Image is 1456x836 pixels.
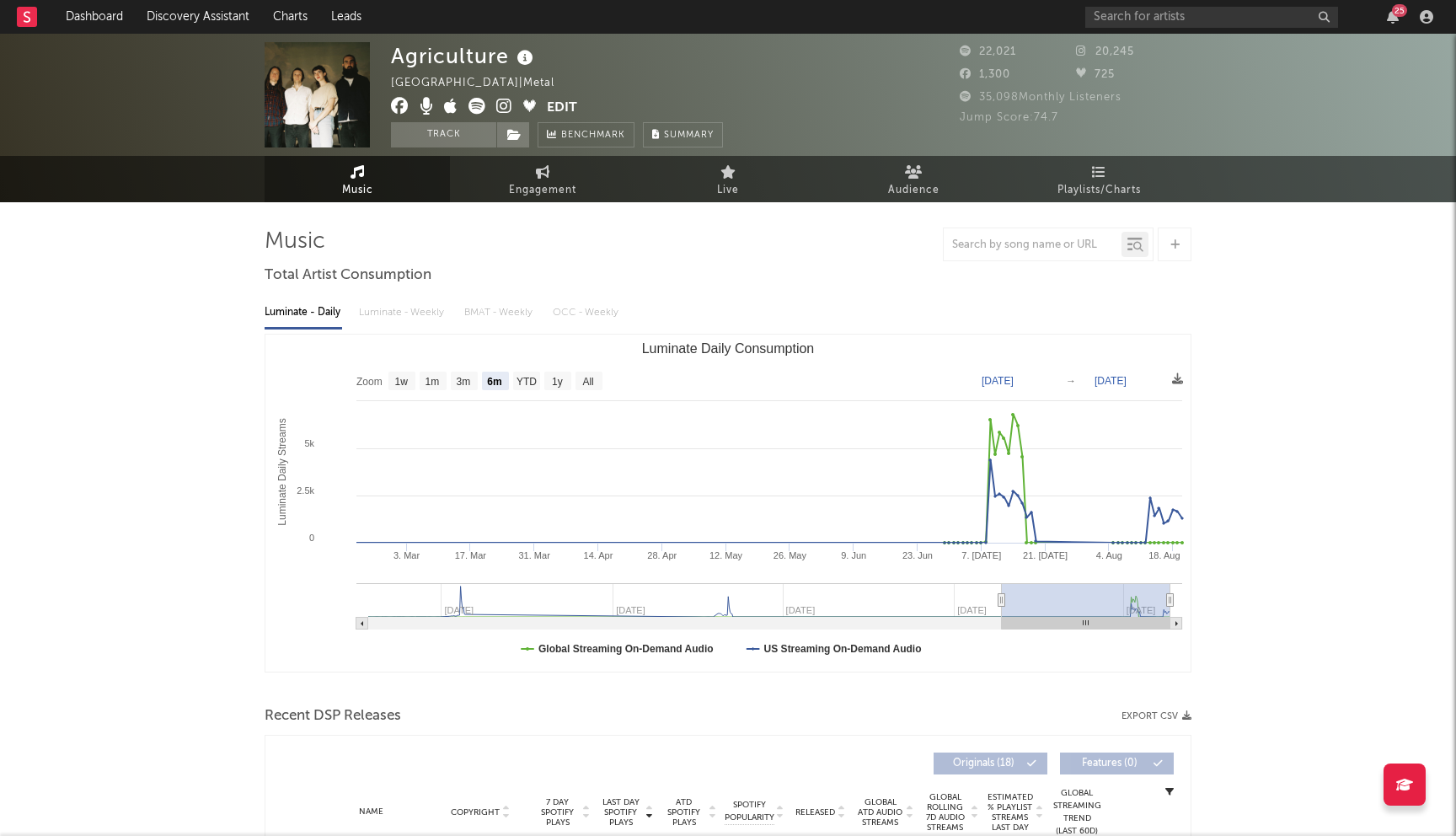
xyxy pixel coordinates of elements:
[1023,550,1068,560] text: 21. [DATE]
[395,376,409,388] text: 1w
[393,550,420,560] text: 3. Mar
[934,753,1047,774] button: Originals(18)
[457,376,471,388] text: 3m
[773,550,807,560] text: 26. May
[265,156,450,202] a: Music
[598,797,643,828] span: Last Day Spotify Plays
[902,550,933,560] text: 23. Jun
[426,376,440,388] text: 1m
[391,122,496,147] button: Track
[1095,375,1127,387] text: [DATE]
[1071,758,1148,769] span: Features ( 0 )
[535,797,580,828] span: 7 Day Spotify Plays
[1085,7,1338,28] input: Search for artists
[265,298,342,327] div: Luminate - Daily
[1096,550,1122,560] text: 4. Aug
[1076,69,1115,80] span: 725
[647,550,677,560] text: 28. Apr
[661,797,706,828] span: ATD Spotify Plays
[1006,156,1191,202] a: Playlists/Charts
[1121,711,1191,721] button: Export CSV
[1066,375,1076,387] text: →
[450,156,635,202] a: Engagement
[717,180,739,201] span: Live
[297,485,314,496] text: 2.5k
[552,376,563,388] text: 1y
[265,335,1191,672] svg: Luminate Daily Consumption
[455,550,487,560] text: 17. Mar
[643,122,723,147] button: Summary
[960,69,1010,80] span: 1,300
[664,131,714,140] span: Summary
[987,792,1033,833] span: Estimated % Playlist Streams Last Day
[538,122,634,147] a: Benchmark
[841,550,866,560] text: 9. Jun
[276,418,288,525] text: Luminate Daily Streams
[265,265,431,286] span: Total Artist Consumption
[517,376,537,388] text: YTD
[961,550,1001,560] text: 7. [DATE]
[391,42,538,70] div: Agriculture
[561,126,625,146] span: Benchmark
[945,758,1022,769] span: Originals ( 18 )
[1392,4,1407,17] div: 25
[304,438,314,448] text: 5k
[960,46,1016,57] span: 22,021
[538,643,714,655] text: Global Streaming On-Demand Audio
[764,643,922,655] text: US Streaming On-Demand Audio
[1148,550,1180,560] text: 18. Aug
[982,375,1014,387] text: [DATE]
[584,550,613,560] text: 14. Apr
[1057,180,1141,201] span: Playlists/Charts
[642,341,815,356] text: Luminate Daily Consumption
[582,376,593,388] text: All
[635,156,821,202] a: Live
[391,73,574,94] div: [GEOGRAPHIC_DATA] | Metal
[356,376,383,388] text: Zoom
[342,180,373,201] span: Music
[451,807,500,817] span: Copyright
[265,706,401,726] span: Recent DSP Releases
[547,98,577,119] button: Edit
[487,376,501,388] text: 6m
[821,156,1006,202] a: Audience
[725,799,774,824] span: Spotify Popularity
[795,807,835,817] span: Released
[519,550,551,560] text: 31. Mar
[888,180,939,201] span: Audience
[309,533,314,543] text: 0
[509,180,576,201] span: Engagement
[857,797,903,828] span: Global ATD Audio Streams
[960,92,1121,103] span: 35,098 Monthly Listeners
[960,112,1058,123] span: Jump Score: 74.7
[1387,10,1399,24] button: 25
[316,806,426,818] div: Name
[922,792,968,833] span: Global Rolling 7D Audio Streams
[1076,46,1134,57] span: 20,245
[709,550,743,560] text: 12. May
[1060,753,1174,774] button: Features(0)
[944,238,1121,252] input: Search by song name or URL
